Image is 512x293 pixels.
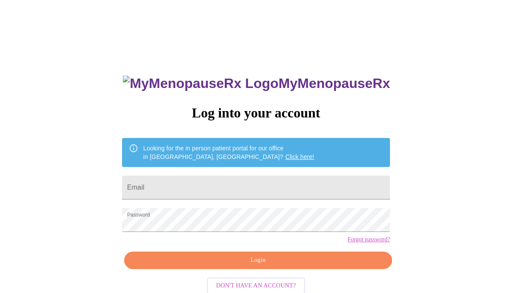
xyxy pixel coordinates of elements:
[122,105,390,121] h3: Log into your account
[143,141,314,164] div: Looking for the in person patient portal for our office in [GEOGRAPHIC_DATA], [GEOGRAPHIC_DATA]?
[123,76,390,91] h3: MyMenopauseRx
[347,236,390,243] a: Forgot password?
[123,76,278,91] img: MyMenopauseRx Logo
[134,255,382,266] span: Login
[216,281,296,291] span: Don't have an account?
[205,281,308,289] a: Don't have an account?
[124,252,392,269] button: Login
[285,153,314,160] a: Click here!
